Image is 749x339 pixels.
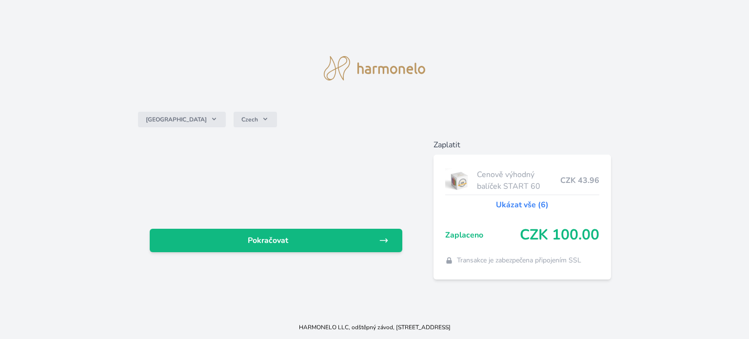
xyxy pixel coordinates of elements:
[434,139,611,151] h6: Zaplatit
[150,229,402,252] a: Pokračovat
[445,168,473,193] img: start.jpg
[146,116,207,123] span: [GEOGRAPHIC_DATA]
[445,229,520,241] span: Zaplaceno
[241,116,258,123] span: Czech
[158,235,379,246] span: Pokračovat
[324,56,425,80] img: logo.svg
[560,175,599,186] span: CZK 43.96
[477,169,560,192] span: Cenově výhodný balíček START 60
[496,199,549,211] a: Ukázat vše (6)
[234,112,277,127] button: Czech
[138,112,226,127] button: [GEOGRAPHIC_DATA]
[520,226,599,244] span: CZK 100.00
[457,256,581,265] span: Transakce je zabezpečena připojením SSL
